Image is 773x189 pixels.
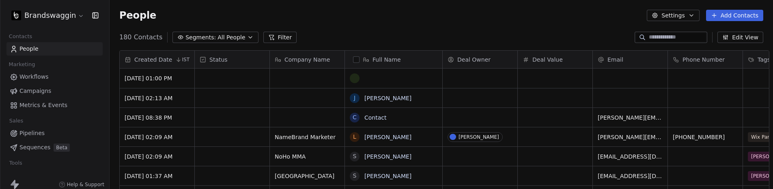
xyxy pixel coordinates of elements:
div: Phone Number [668,51,743,68]
div: Status [195,51,269,68]
span: NameBrand Marketer [275,133,340,141]
span: All People [217,33,245,42]
span: Contacts [5,30,36,43]
span: Company Name [284,56,330,64]
a: Contact [364,114,386,121]
span: [EMAIL_ADDRESS][DOMAIN_NAME] [598,172,663,180]
span: [DATE] 01:37 AM [125,172,189,180]
a: [PERSON_NAME] [364,173,411,179]
span: Deal Owner [457,56,491,64]
a: Workflows [6,70,103,84]
div: L [353,133,356,141]
span: IST [182,56,189,63]
span: Tools [6,157,26,169]
span: 180 Contacts [119,32,162,42]
div: Deal Value [518,51,592,68]
div: S [353,172,357,180]
a: [PERSON_NAME] [364,95,411,101]
span: Pipelines [19,129,45,137]
span: Created Date [134,56,172,64]
div: Company Name [270,51,345,68]
a: People [6,42,103,56]
a: [PERSON_NAME] [364,153,411,160]
span: People [19,45,39,53]
span: Status [209,56,228,64]
div: Email [593,51,667,68]
span: Deal Value [532,56,563,64]
span: Campaigns [19,87,51,95]
div: C [353,113,357,122]
a: Metrics & Events [6,99,103,112]
button: Edit View [717,32,763,43]
a: [PERSON_NAME] [364,134,411,140]
span: [PERSON_NAME][EMAIL_ADDRESS][DOMAIN_NAME] [598,114,663,122]
span: Brandswaggin [24,10,76,21]
button: Add Contacts [706,10,763,21]
span: Tags [758,56,770,64]
div: Full Name [345,51,442,68]
div: S [353,152,357,161]
button: Settings [647,10,699,21]
span: Sales [6,115,27,127]
span: Help & Support [67,181,104,188]
span: Full Name [373,56,401,64]
span: [DATE] 02:09 AM [125,152,189,161]
div: [PERSON_NAME] [459,134,499,140]
span: Workflows [19,73,49,81]
span: [DATE] 08:38 PM [125,114,189,122]
span: Email [607,56,623,64]
button: Filter [263,32,297,43]
span: Phone Number [683,56,725,64]
span: [PHONE_NUMBER] [673,133,738,141]
span: Marketing [5,58,39,71]
span: Sequences [19,143,50,152]
div: Created DateIST [120,51,194,68]
span: Segments: [185,33,216,42]
a: Pipelines [6,127,103,140]
span: Metrics & Events [19,101,67,110]
img: Untitled%20design%20(7).jpg [11,11,21,20]
span: NoHo MMA [275,152,340,161]
span: [GEOGRAPHIC_DATA] [275,172,340,180]
span: Beta [54,144,70,152]
a: SequencesBeta [6,141,103,154]
a: Help & Support [59,181,104,188]
a: Campaigns [6,84,103,98]
span: [DATE] 02:09 AM [125,133,189,141]
span: People [119,9,156,21]
span: [DATE] 02:13 AM [125,94,189,102]
a: Apps [6,169,103,182]
span: [EMAIL_ADDRESS][DOMAIN_NAME] [598,152,663,161]
button: Brandswaggin [10,9,86,22]
span: [PERSON_NAME][EMAIL_ADDRESS][PERSON_NAME][DOMAIN_NAME] [598,133,663,141]
span: [DATE] 01:00 PM [125,74,189,82]
div: J [354,94,355,102]
div: Deal Owner [443,51,517,68]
